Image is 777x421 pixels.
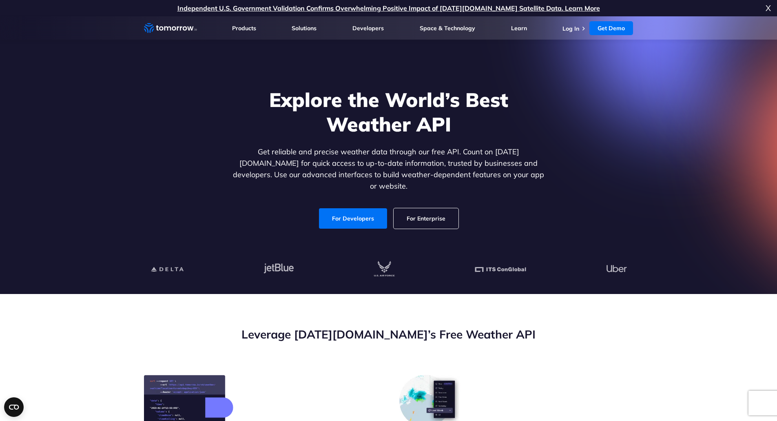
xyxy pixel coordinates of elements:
p: Get reliable and precise weather data through our free API. Count on [DATE][DOMAIN_NAME] for quic... [231,146,546,192]
a: For Enterprise [394,208,458,229]
a: Space & Technology [420,25,475,32]
a: Independent U.S. Government Validation Confirms Overwhelming Positive Impact of [DATE][DOMAIN_NAM... [177,4,600,12]
a: Developers [352,25,384,32]
h1: Explore the World’s Best Weather API [231,87,546,136]
a: Learn [511,25,527,32]
a: Home link [144,22,197,34]
a: Solutions [292,25,317,32]
a: Products [232,25,256,32]
a: Log In [562,25,579,32]
a: For Developers [319,208,387,229]
h2: Leverage [DATE][DOMAIN_NAME]’s Free Weather API [144,327,633,342]
a: Get Demo [589,21,633,35]
button: Open CMP widget [4,397,24,417]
